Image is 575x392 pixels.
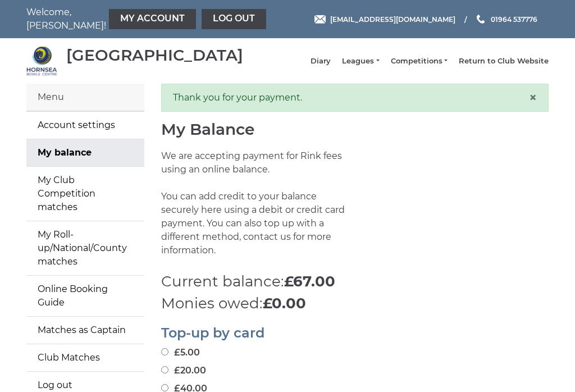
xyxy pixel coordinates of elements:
[161,326,549,340] h2: Top-up by card
[202,9,266,29] a: Log out
[311,56,331,66] a: Diary
[314,14,455,25] a: Email [EMAIL_ADDRESS][DOMAIN_NAME]
[26,344,144,371] a: Club Matches
[161,384,168,391] input: £40.00
[161,364,206,377] label: £20.00
[459,56,549,66] a: Return to Club Website
[477,15,485,24] img: Phone us
[475,14,537,25] a: Phone us 01964 537776
[161,348,168,355] input: £5.00
[26,276,144,316] a: Online Booking Guide
[161,366,168,373] input: £20.00
[26,6,234,33] nav: Welcome, [PERSON_NAME]!
[342,56,379,66] a: Leagues
[529,91,537,104] button: Close
[26,167,144,221] a: My Club Competition matches
[161,271,549,293] p: Current balance:
[66,47,243,64] div: [GEOGRAPHIC_DATA]
[491,15,537,23] span: 01964 537776
[161,84,549,112] div: Thank you for your payment.
[109,9,196,29] a: My Account
[26,84,144,111] div: Menu
[26,221,144,275] a: My Roll-up/National/County matches
[161,346,200,359] label: £5.00
[26,112,144,139] a: Account settings
[284,272,335,290] strong: £67.00
[161,149,346,271] p: We are accepting payment for Rink fees using an online balance. You can add credit to your balanc...
[161,293,549,314] p: Monies owed:
[161,121,549,138] h1: My Balance
[26,139,144,166] a: My balance
[26,317,144,344] a: Matches as Captain
[330,15,455,23] span: [EMAIL_ADDRESS][DOMAIN_NAME]
[26,45,57,76] img: Hornsea Bowls Centre
[529,89,537,106] span: ×
[263,294,306,312] strong: £0.00
[314,15,326,24] img: Email
[391,56,448,66] a: Competitions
